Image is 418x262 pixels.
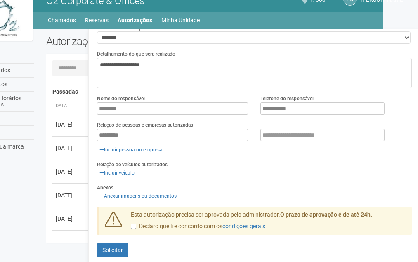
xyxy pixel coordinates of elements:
[102,247,123,253] span: Solicitar
[125,211,412,235] div: Esta autorização precisa ser aprovada pelo administrador.
[97,121,193,129] label: Relação de pessoas e empresas autorizadas
[56,168,86,176] div: [DATE]
[97,95,145,102] label: Nome do responsável
[52,89,406,95] h4: Passadas
[97,168,137,177] a: Incluir veículo
[161,14,200,26] a: Minha Unidade
[56,144,86,152] div: [DATE]
[131,222,265,231] label: Declaro que li e concordo com os
[118,14,152,26] a: Autorizações
[52,99,90,113] th: Data
[131,224,136,229] input: Declaro que li e concordo com oscondições gerais
[97,161,168,168] label: Relação de veículos autorizados
[97,243,128,257] button: Solicitar
[46,35,223,47] h2: Autorizações
[56,120,86,129] div: [DATE]
[56,191,86,199] div: [DATE]
[97,184,113,191] label: Anexos
[48,14,76,26] a: Chamados
[260,95,314,102] label: Telefone do responsável
[85,14,109,26] a: Reservas
[56,215,86,223] div: [DATE]
[97,191,179,201] a: Anexar imagens ou documentos
[97,50,175,58] label: Detalhamento do que será realizado
[97,145,165,154] a: Incluir pessoa ou empresa
[280,211,372,218] strong: O prazo de aprovação é de até 24h.
[222,223,265,229] a: condições gerais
